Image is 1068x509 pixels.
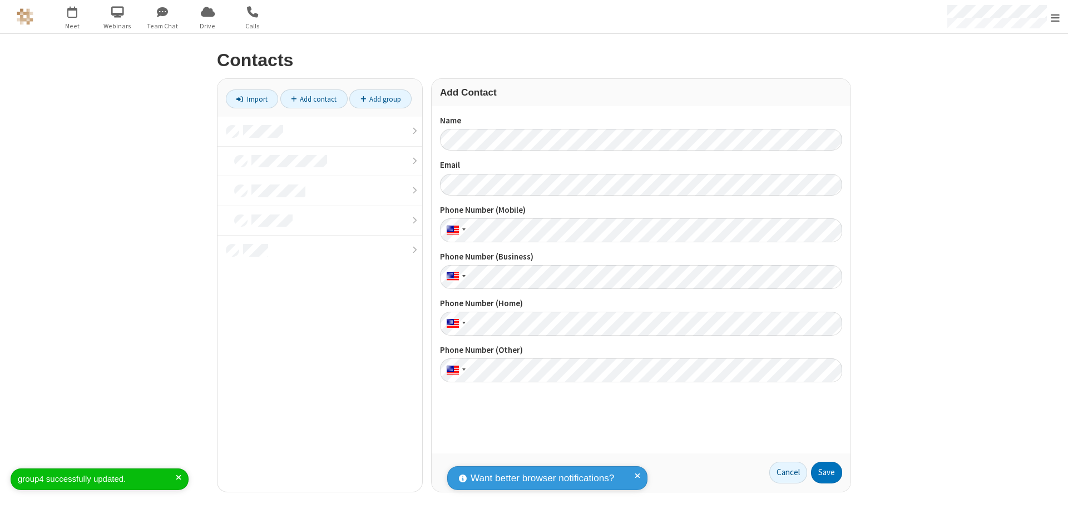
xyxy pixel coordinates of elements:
label: Phone Number (Business) [440,251,842,263]
span: Want better browser notifications? [471,471,614,486]
label: Name [440,114,842,127]
label: Email [440,159,842,172]
label: Phone Number (Other) [440,344,842,357]
span: Calls [232,21,274,31]
span: Drive [187,21,229,31]
a: Cancel [769,462,807,484]
div: United States: + 1 [440,265,469,289]
a: Add contact [280,89,348,108]
a: Import [226,89,278,108]
button: Save [811,462,842,484]
img: QA Selenium DO NOT DELETE OR CHANGE [17,8,33,25]
label: Phone Number (Mobile) [440,204,842,217]
div: United States: + 1 [440,218,469,242]
span: Webinars [97,21,139,31]
h2: Contacts [217,51,851,70]
iframe: Chat [1040,480,1060,501]
span: Team Chat [142,21,184,31]
span: Meet [52,21,93,31]
div: United States: + 1 [440,358,469,382]
div: United States: + 1 [440,312,469,336]
a: Add group [349,89,412,108]
label: Phone Number (Home) [440,297,842,310]
div: group4 successfully updated. [18,473,176,486]
h3: Add Contact [440,87,842,98]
